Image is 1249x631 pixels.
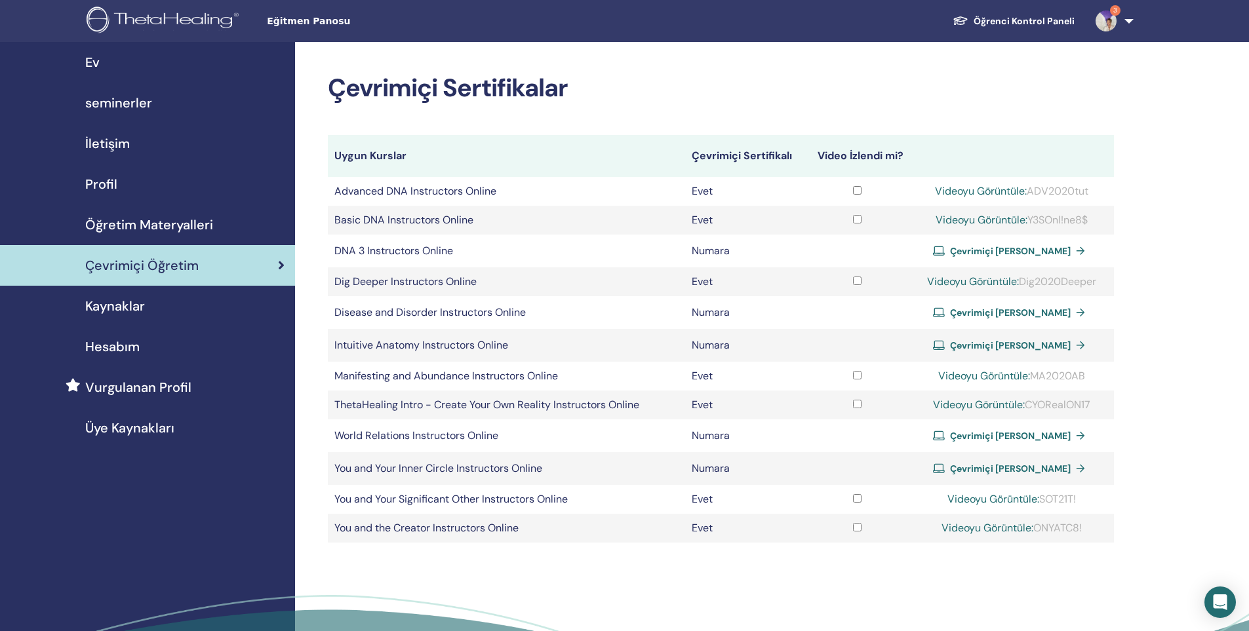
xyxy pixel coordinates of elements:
[685,235,805,267] td: Numara
[85,93,152,113] span: seminerler
[685,514,805,543] td: Evet
[328,235,685,267] td: DNA 3 Instructors Online
[85,377,191,397] span: Vurgulanan Profil
[685,177,805,206] td: Evet
[915,274,1107,290] div: Dig2020Deeper
[936,213,1027,227] a: Videoyu Görüntüle:
[685,485,805,514] td: Evet
[950,307,1071,318] span: Çevrimiçi [PERSON_NAME]
[267,14,464,28] span: Eğitmen Panosu
[915,520,1107,536] div: ONYATC8!
[935,184,1027,198] a: Videoyu Görüntüle:
[942,9,1085,33] a: Öğrenci Kontrol Paneli
[933,459,1090,478] a: Çevrimiçi [PERSON_NAME]
[805,135,909,177] th: Video İzlendi mi?
[1204,586,1236,618] div: Open Intercom Messenger
[933,398,1025,411] a: Videoyu Görüntüle:
[933,241,1090,261] a: Çevrimiçi [PERSON_NAME]
[947,492,1039,506] a: Videoyu Görüntüle:
[685,419,805,452] td: Numara
[915,183,1107,199] div: ADV2020tut
[915,397,1107,413] div: CYORealON17
[85,256,199,275] span: Çevrimiçi Öğretim
[685,452,805,485] td: Numara
[328,296,685,329] td: Disease and Disorder Instructors Online
[328,329,685,362] td: Intuitive Anatomy Instructors Online
[950,339,1071,351] span: Çevrimiçi [PERSON_NAME]
[85,296,145,316] span: Kaynaklar
[328,177,685,206] td: Advanced DNA Instructors Online
[328,452,685,485] td: You and Your Inner Circle Instructors Online
[685,362,805,391] td: Evet
[85,52,100,72] span: Ev
[915,491,1107,507] div: SOT21T!
[938,369,1030,383] a: Videoyu Görüntüle:
[328,267,685,296] td: Dig Deeper Instructors Online
[87,7,243,36] img: logo.png
[1110,5,1120,16] span: 3
[328,135,685,177] th: Uygun Kurslar
[1096,10,1117,31] img: default.jpg
[953,15,968,26] img: graduation-cap-white.svg
[85,174,117,194] span: Profil
[685,206,805,235] td: Evet
[950,430,1071,442] span: Çevrimiçi [PERSON_NAME]
[942,521,1033,535] a: Videoyu Görüntüle:
[85,215,213,235] span: Öğretim Materyalleri
[915,212,1107,228] div: Y3SOnl!ne8$
[933,426,1090,446] a: Çevrimiçi [PERSON_NAME]
[950,245,1071,257] span: Çevrimiçi [PERSON_NAME]
[927,275,1019,288] a: Videoyu Görüntüle:
[85,337,140,356] span: Hesabım
[328,206,685,235] td: Basic DNA Instructors Online
[685,391,805,419] td: Evet
[328,419,685,452] td: World Relations Instructors Online
[328,73,1114,104] h2: Çevrimiçi Sertifikalar
[85,134,130,153] span: İletişim
[685,267,805,296] td: Evet
[685,329,805,362] td: Numara
[328,391,685,419] td: ThetaHealing Intro - Create Your Own Reality Instructors Online
[328,362,685,391] td: Manifesting and Abundance Instructors Online
[915,368,1107,384] div: MA2020AB
[328,485,685,514] td: You and Your Significant Other Instructors Online
[328,514,685,543] td: You and the Creator Instructors Online
[933,303,1090,322] a: Çevrimiçi [PERSON_NAME]
[950,463,1071,474] span: Çevrimiçi [PERSON_NAME]
[685,135,805,177] th: Çevrimiçi Sertifikalı
[85,418,174,438] span: Üye Kaynakları
[933,335,1090,355] a: Çevrimiçi [PERSON_NAME]
[685,296,805,329] td: Numara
